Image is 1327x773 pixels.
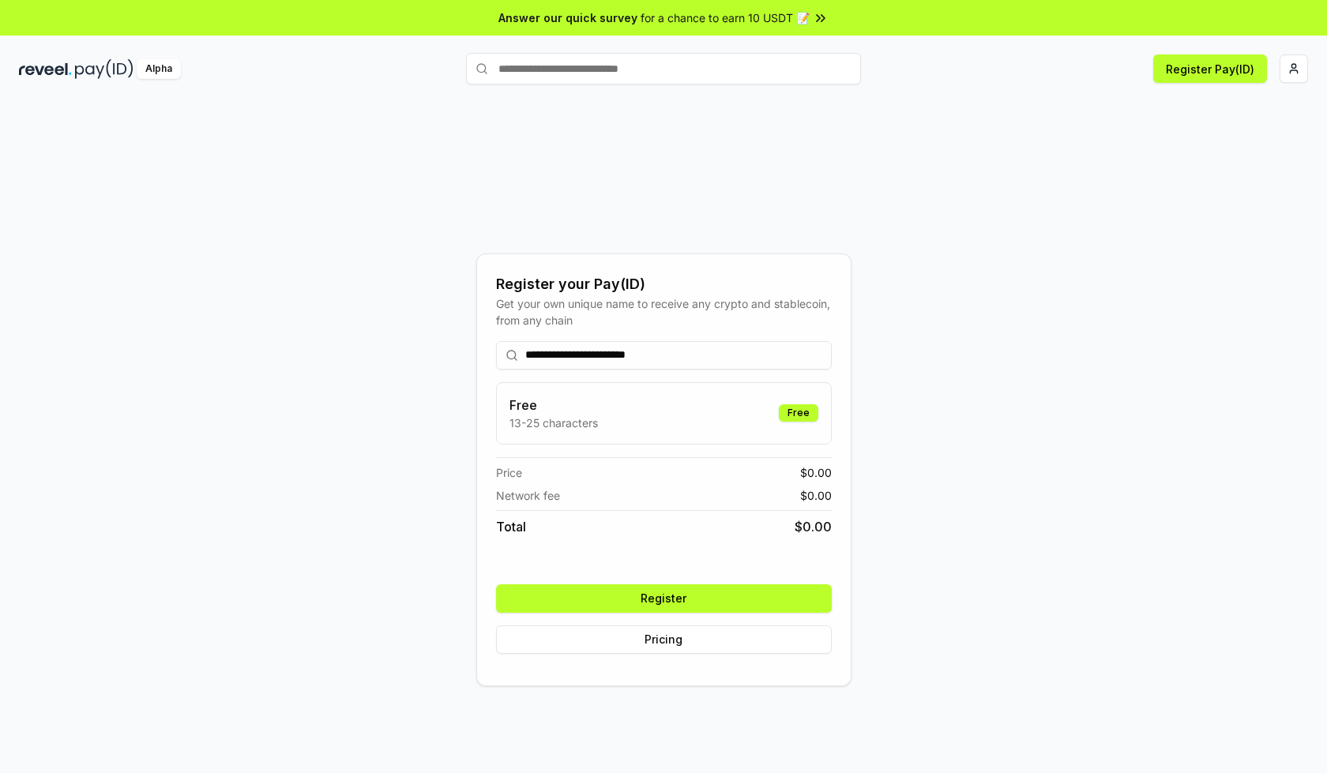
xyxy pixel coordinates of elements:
span: for a chance to earn 10 USDT 📝 [641,9,810,26]
span: Network fee [496,487,560,504]
span: Price [496,464,522,481]
span: $ 0.00 [800,487,832,504]
div: Register your Pay(ID) [496,273,832,295]
div: Free [779,404,818,422]
h3: Free [509,396,598,415]
img: pay_id [75,59,133,79]
span: $ 0.00 [795,517,832,536]
span: Answer our quick survey [498,9,637,26]
img: reveel_dark [19,59,72,79]
span: Total [496,517,526,536]
span: $ 0.00 [800,464,832,481]
button: Register [496,584,832,613]
button: Register Pay(ID) [1153,54,1267,83]
p: 13-25 characters [509,415,598,431]
div: Get your own unique name to receive any crypto and stablecoin, from any chain [496,295,832,328]
button: Pricing [496,625,832,654]
div: Alpha [137,59,181,79]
